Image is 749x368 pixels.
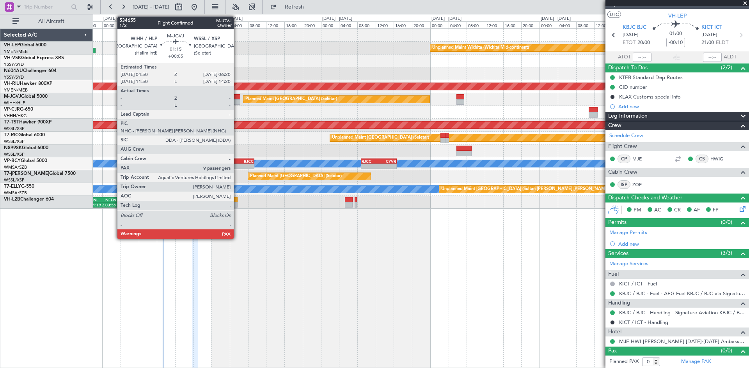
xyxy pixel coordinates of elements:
[4,133,18,137] span: T7-RIC
[4,107,20,112] span: VP-CJR
[4,158,21,163] span: VP-BCY
[88,197,102,202] div: PHNL
[576,21,595,28] div: 08:00
[103,16,133,22] div: [DATE] - [DATE]
[619,280,657,287] a: KICT / ICT - Fuel
[175,21,193,28] div: 16:00
[4,69,57,73] a: N604AUChallenger 604
[609,132,643,140] a: Schedule Crew
[721,249,732,257] span: (3/3)
[701,31,717,39] span: [DATE]
[4,146,48,150] a: N8998KGlobal 6000
[4,171,49,176] span: T7-[PERSON_NAME]
[632,181,650,188] a: ZOE
[105,202,119,207] div: 03:58 Z
[721,218,732,226] span: (0/0)
[322,16,352,22] div: [DATE] - [DATE]
[4,146,22,150] span: N8998K
[558,21,576,28] div: 04:00
[237,164,254,169] div: -
[608,63,648,72] span: Dispatch To-Dos
[237,159,254,164] div: RJCC
[278,4,311,10] span: Refresh
[540,21,558,28] div: 00:00
[716,39,728,47] span: ELDT
[9,15,85,28] button: All Aircraft
[4,197,20,202] span: VH-L2B
[121,21,139,28] div: 04:00
[623,39,635,47] span: ETOT
[632,155,650,162] a: MJE
[250,171,342,182] div: Planned Maint [GEOGRAPHIC_DATA] (Seletar)
[608,168,637,177] span: Cabin Crew
[681,358,711,366] a: Manage PAX
[449,21,467,28] div: 04:00
[4,133,45,137] a: T7-RICGlobal 6000
[619,319,668,326] a: KICT / ICT - Handling
[619,74,683,81] div: KTEB Standard Dep Routes
[4,49,28,55] a: YMEN/MEB
[84,21,102,28] div: 20:00
[608,328,621,336] span: Hotel
[4,94,21,99] span: M-JGVJ
[230,21,248,28] div: 04:00
[619,290,745,297] a: KBJC / BJC - Fuel - AEG Fuel KBJC / BJC via Signature (EJ Asia Only)
[4,120,51,125] a: T7-TSTHawker 900XP
[608,121,621,130] span: Crew
[609,229,647,237] a: Manage Permits
[654,206,661,214] span: AC
[485,21,503,28] div: 12:00
[213,16,243,22] div: [DATE] - [DATE]
[4,43,46,48] a: VH-LEPGlobal 6000
[220,159,237,164] div: WMSA
[4,56,21,60] span: VH-VSK
[721,347,732,355] span: (0/0)
[619,309,745,316] a: KBJC / BJC - Handling - Signature Aviation KBJC / BJC
[4,94,48,99] a: M-JGVJGlobal 5000
[4,184,21,189] span: T7-ELLY
[211,21,230,28] div: 00:00
[193,21,212,28] div: 20:00
[20,19,82,24] span: All Aircraft
[608,299,630,308] span: Handling
[467,21,485,28] div: 08:00
[4,43,20,48] span: VH-LEP
[4,100,25,106] a: WIHH/HLP
[339,21,357,28] div: 04:00
[694,206,700,214] span: AF
[669,30,682,38] span: 01:00
[619,338,745,345] a: MJE HWI [PERSON_NAME] [DATE]-[DATE] Ambassador [PERSON_NAME]
[379,159,396,164] div: CYVR
[4,81,20,86] span: VH-RIU
[609,260,648,268] a: Manage Services
[608,112,648,121] span: Leg Information
[4,184,34,189] a: T7-ELLYG-550
[541,16,571,22] div: [DATE] - [DATE]
[133,4,169,11] span: [DATE] - [DATE]
[376,21,394,28] div: 12:00
[710,155,728,162] a: HWIG
[721,63,732,72] span: (2/2)
[609,358,639,366] label: Planned PAX
[321,21,339,28] div: 00:00
[4,107,33,112] a: VP-CJRG-650
[713,206,719,214] span: FP
[4,120,19,125] span: T7-TST
[4,197,54,202] a: VH-L2BChallenger 604
[637,39,650,47] span: 20:00
[431,16,461,22] div: [DATE] - [DATE]
[618,53,631,61] span: ATOT
[4,126,25,132] a: WSSL/XSP
[608,218,627,227] span: Permits
[623,31,639,39] span: [DATE]
[139,21,157,28] div: 08:00
[362,164,379,169] div: -
[503,21,522,28] div: 16:00
[102,197,116,202] div: NFFN
[633,53,651,62] input: --:--
[4,69,23,73] span: N604AU
[91,202,105,207] div: 21:19 Z
[619,93,681,100] div: KLAX Customs special info
[220,164,237,169] div: -
[521,21,540,28] div: 20:00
